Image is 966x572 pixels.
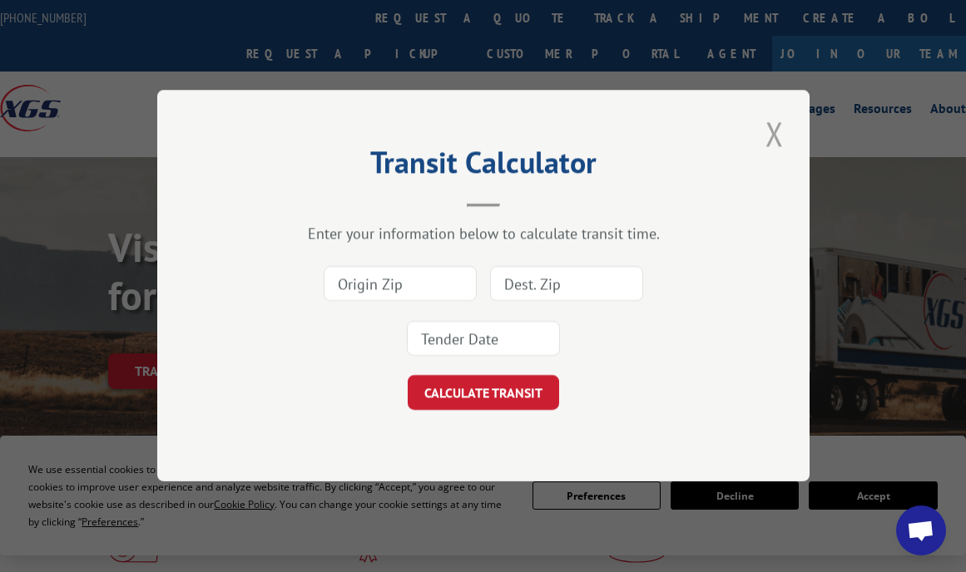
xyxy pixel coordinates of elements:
[407,322,560,357] input: Tender Date
[240,150,726,182] h2: Transit Calculator
[490,267,643,302] input: Dest. Zip
[240,224,726,244] div: Enter your information below to calculate transit time.
[896,505,946,555] a: Open chat
[408,376,559,411] button: CALCULATE TRANSIT
[760,111,789,156] button: Close modal
[324,267,477,302] input: Origin Zip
